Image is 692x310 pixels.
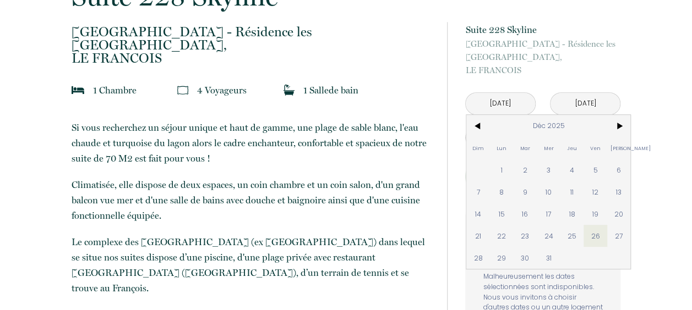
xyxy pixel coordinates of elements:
[607,137,631,159] span: [PERSON_NAME]
[465,37,620,64] span: [GEOGRAPHIC_DATA] - Résidence les [GEOGRAPHIC_DATA],
[551,93,620,114] input: Départ
[466,225,490,247] span: 21
[513,181,537,203] span: 9
[465,22,620,37] p: Suite 228 Skyline
[490,159,514,181] span: 1
[72,120,433,166] p: Si vous recherchez un séjour unique et haut de gamme, une plage de sable blanc, l'eau chaude et t...
[465,37,620,77] p: LE FRANCOIS
[466,181,490,203] span: 7
[466,247,490,269] span: 28
[490,115,607,137] span: Déc 2025
[607,225,631,247] span: 27
[197,82,247,98] p: 4 Voyageur
[607,115,631,137] span: >
[560,203,584,225] span: 18
[466,137,490,159] span: Dim
[560,181,584,203] span: 11
[72,25,433,65] p: LE FRANCOIS
[513,203,537,225] span: 16
[537,203,560,225] span: 17
[177,85,188,96] img: guests
[607,181,631,203] span: 13
[584,203,607,225] span: 19
[490,247,514,269] span: 29
[490,181,514,203] span: 8
[72,25,433,52] span: [GEOGRAPHIC_DATA] - Résidence les [GEOGRAPHIC_DATA],
[513,247,537,269] span: 30
[93,82,137,98] p: 1 Chambre
[584,181,607,203] span: 12
[560,159,584,181] span: 4
[584,225,607,247] span: 26
[466,93,535,114] input: Arrivée
[560,137,584,159] span: Jeu
[537,181,560,203] span: 10
[490,225,514,247] span: 22
[584,137,607,159] span: Ven
[513,159,537,181] span: 2
[607,159,631,181] span: 6
[584,159,607,181] span: 5
[490,137,514,159] span: Lun
[303,82,358,98] p: 1 Salle de bain
[537,247,560,269] span: 31
[72,177,433,223] p: Climatisée, elle dispose de deux espaces, un coin chambre et un coin salon, d'un grand balcon vue...
[513,225,537,247] span: 23
[490,203,514,225] span: 15
[466,203,490,225] span: 14
[560,225,584,247] span: 25
[513,137,537,159] span: Mar
[465,162,620,191] button: Réserver
[537,159,560,181] span: 3
[537,137,560,159] span: Mer
[243,85,247,96] span: s
[607,203,631,225] span: 20
[72,234,433,296] p: Le complexe des [GEOGRAPHIC_DATA] (ex [GEOGRAPHIC_DATA]) dans lequel se situe nos suites dispose ...
[537,225,560,247] span: 24
[466,115,490,137] span: <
